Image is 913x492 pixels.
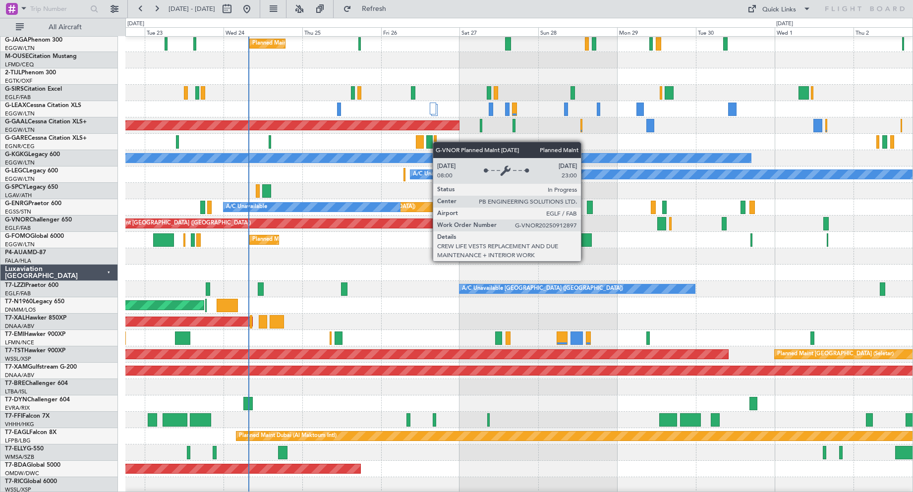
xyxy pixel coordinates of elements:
div: A/C Unavailable [226,200,267,215]
div: Planned Maint [GEOGRAPHIC_DATA] ([GEOGRAPHIC_DATA]) [252,36,408,51]
a: OMDW/DWC [5,470,39,477]
a: EGGW/LTN [5,175,35,183]
a: EGGW/LTN [5,126,35,134]
span: G-GAAL [5,119,28,125]
span: T7-ELLY [5,446,27,452]
a: G-GARECessna Citation XLS+ [5,135,87,141]
div: Quick Links [762,5,796,15]
span: G-KGKG [5,152,28,158]
a: G-LEAXCessna Citation XLS [5,103,81,109]
a: WMSA/SZB [5,453,34,461]
button: All Aircraft [11,19,108,35]
span: G-ENRG [5,201,28,207]
a: EGNR/CEG [5,143,35,150]
span: T7-BDA [5,462,27,468]
a: DNMM/LOS [5,306,36,314]
span: T7-EMI [5,331,24,337]
span: G-GARE [5,135,28,141]
span: G-VNOR [5,217,29,223]
span: G-FOMO [5,233,30,239]
a: DNAA/ABV [5,323,34,330]
a: FALA/HLA [5,257,31,265]
a: P4-AUAMD-87 [5,250,46,256]
a: T7-LZZIPraetor 600 [5,282,58,288]
div: Tue 30 [696,27,775,36]
span: G-SIRS [5,86,24,92]
a: EGLF/FAB [5,94,31,101]
span: P4-AUA [5,250,27,256]
div: Planned Maint [GEOGRAPHIC_DATA] ([GEOGRAPHIC_DATA]) [252,232,408,247]
div: Planned Maint [GEOGRAPHIC_DATA] (Seletar) [777,347,894,362]
button: Refresh [339,1,398,17]
span: M-OUSE [5,54,29,59]
a: EGLF/FAB [5,224,31,232]
a: T7-XALHawker 850XP [5,315,66,321]
a: T7-DYNChallenger 604 [5,397,70,403]
a: G-SIRSCitation Excel [5,86,62,92]
span: G-LEGC [5,168,26,174]
a: G-GAALCessna Citation XLS+ [5,119,87,125]
div: Fri 26 [381,27,460,36]
span: T7-EAGL [5,430,29,436]
span: T7-XAL [5,315,25,321]
a: LGAV/ATH [5,192,32,199]
a: G-SPCYLegacy 650 [5,184,58,190]
a: T7-RICGlobal 6000 [5,479,57,485]
span: G-SPCY [5,184,26,190]
a: T7-EAGLFalcon 8X [5,430,57,436]
a: VHHH/HKG [5,421,34,428]
div: Planned Maint Dubai (Al Maktoum Intl) [239,429,337,443]
a: EGTK/OXF [5,77,32,85]
div: Sun 28 [538,27,617,36]
a: T7-N1960Legacy 650 [5,299,64,305]
div: Wed 1 [775,27,854,36]
span: T7-XAM [5,364,28,370]
div: [DATE] [776,20,793,28]
span: [DATE] - [DATE] [169,4,215,13]
a: T7-BREChallenger 604 [5,381,68,386]
a: LFMD/CEQ [5,61,34,68]
a: EGSS/STN [5,208,31,216]
div: A/C Unavailable [GEOGRAPHIC_DATA] ([GEOGRAPHIC_DATA]) [413,167,574,182]
div: A/C Unavailable [GEOGRAPHIC_DATA] ([GEOGRAPHIC_DATA]) [462,281,623,296]
span: Refresh [353,5,395,12]
div: Mon 29 [617,27,696,36]
a: WSSL/XSP [5,355,31,363]
a: EGGW/LTN [5,241,35,248]
a: EGLF/FAB [5,290,31,297]
span: G-LEAX [5,103,26,109]
a: G-FOMOGlobal 6000 [5,233,64,239]
a: G-ENRGPraetor 600 [5,201,61,207]
button: Quick Links [742,1,816,17]
div: Planned Maint [GEOGRAPHIC_DATA] ([GEOGRAPHIC_DATA]) [95,216,251,231]
a: LFPB/LBG [5,437,31,444]
a: G-JAGAPhenom 300 [5,37,62,43]
a: T7-BDAGlobal 5000 [5,462,60,468]
span: G-JAGA [5,37,28,43]
a: 2-TIJLPhenom 300 [5,70,56,76]
a: LTBA/ISL [5,388,27,395]
div: Sat 27 [459,27,538,36]
div: Thu 25 [302,27,381,36]
a: G-VNORChallenger 650 [5,217,72,223]
a: T7-XAMGulfstream G-200 [5,364,77,370]
span: T7-LZZI [5,282,25,288]
span: T7-FFI [5,413,22,419]
a: LFMN/NCE [5,339,34,346]
a: EVRA/RIX [5,404,30,412]
div: Tue 23 [145,27,224,36]
a: DNAA/ABV [5,372,34,379]
a: G-LEGCLegacy 600 [5,168,58,174]
div: Wed 24 [224,27,302,36]
a: T7-TSTHawker 900XP [5,348,65,354]
a: EGGW/LTN [5,159,35,166]
span: T7-DYN [5,397,27,403]
span: 2-TIJL [5,70,21,76]
span: T7-N1960 [5,299,33,305]
input: Trip Number [30,1,87,16]
a: G-KGKGLegacy 600 [5,152,60,158]
span: T7-TST [5,348,24,354]
span: T7-BRE [5,381,25,386]
span: All Aircraft [26,24,105,31]
a: T7-FFIFalcon 7X [5,413,50,419]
